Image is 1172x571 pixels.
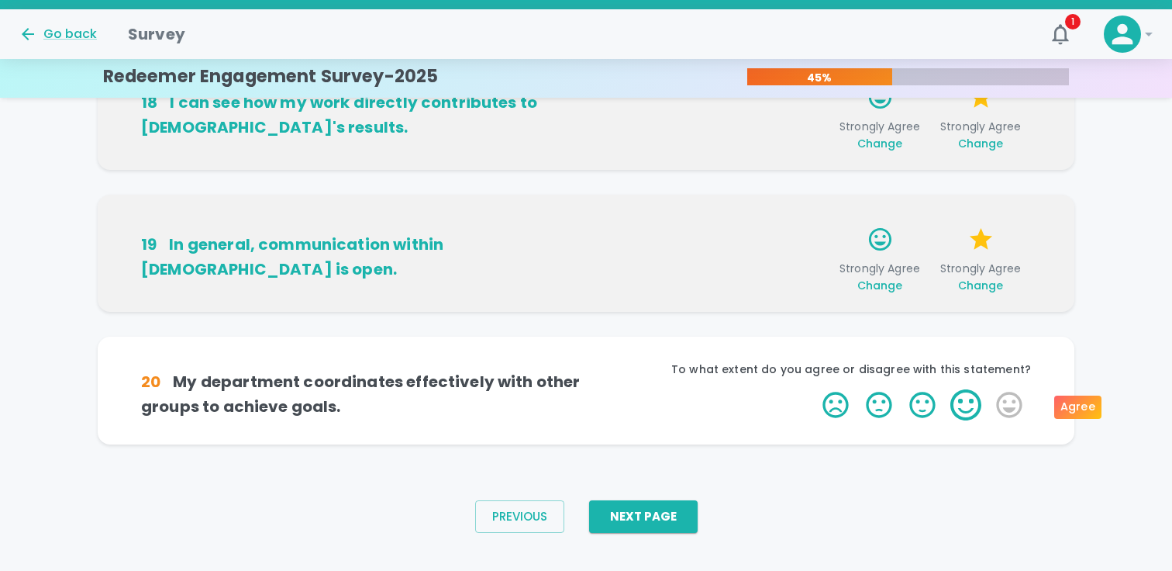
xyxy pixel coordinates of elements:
[589,500,698,533] button: Next Page
[857,278,903,293] span: Change
[958,278,1004,293] span: Change
[103,66,439,88] h4: Redeemer Engagement Survey-2025
[475,500,564,533] button: Previous
[141,369,586,419] h6: My department coordinates effectively with other groups to achieve goals.
[857,136,903,151] span: Change
[747,70,892,85] p: 45%
[141,232,157,257] div: 19
[836,119,924,151] span: Strongly Agree
[1054,396,1101,419] div: Agree
[1042,16,1079,53] button: 1
[936,261,1025,293] span: Strongly Agree
[836,261,924,293] span: Strongly Agree
[141,90,586,140] h6: I can see how my work directly contributes to [DEMOGRAPHIC_DATA]'s results.
[958,136,1004,151] span: Change
[586,362,1031,377] p: To what extent do you agree or disagree with this statement?
[936,119,1025,151] span: Strongly Agree
[141,369,160,394] div: 20
[141,232,586,282] h6: In general, communication within [DEMOGRAPHIC_DATA] is open.
[1065,14,1081,29] span: 1
[128,22,185,47] h1: Survey
[19,25,97,43] button: Go back
[141,90,157,115] div: 18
